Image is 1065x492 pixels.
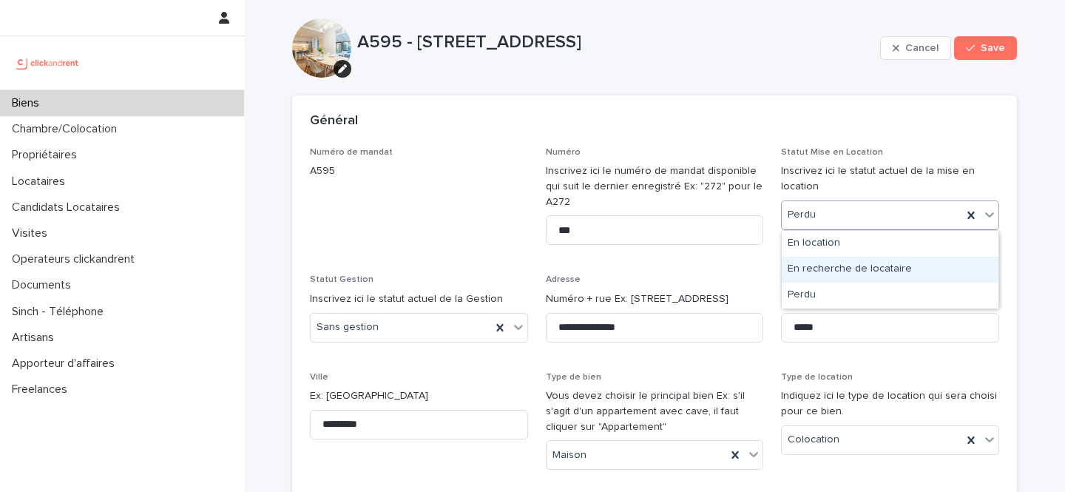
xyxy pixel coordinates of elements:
button: Cancel [880,36,951,60]
p: Inscrivez ici le statut actuel de la Gestion [310,292,528,307]
span: Numéro de mandat [310,148,393,157]
h2: Général [310,113,358,129]
p: Chambre/Colocation [6,122,129,136]
p: Artisans [6,331,66,345]
span: Statut Gestion [310,275,373,284]
p: Inscrivez ici le numéro de mandat disponible qui suit le dernier enregistré Ex: "272" pour le A272 [546,164,764,209]
span: Perdu [788,207,816,223]
span: Save [981,43,1005,53]
p: Biens [6,96,51,110]
p: Sinch - Téléphone [6,305,115,319]
p: Operateurs clickandrent [6,252,146,266]
p: Propriétaires [6,148,89,162]
p: Visites [6,226,59,240]
button: Save [954,36,1017,60]
span: Numéro [546,148,581,157]
span: Adresse [546,275,581,284]
img: UCB0brd3T0yccxBKYDjQ [12,48,84,78]
span: Type de location [781,373,853,382]
div: Perdu [782,283,998,309]
p: Indiquez ici le type de location qui sera choisi pour ce bien. [781,388,999,419]
p: Freelances [6,383,79,397]
p: Documents [6,278,83,292]
span: Sans gestion [317,320,379,335]
div: En recherche de locataire [782,257,998,283]
span: Ville [310,373,328,382]
p: A595 - [STREET_ADDRESS] [357,32,874,53]
p: A595 [310,164,528,179]
p: Numéro + rue Ex: [STREET_ADDRESS] [546,292,764,307]
p: Apporteur d'affaires [6,357,126,371]
span: Cancel [905,43,939,53]
p: Locataires [6,175,77,189]
div: En location [782,231,998,257]
span: Type de bien [546,373,601,382]
p: Vous devez choisir le principal bien Ex: s'il s'agit d'un appartement avec cave, il faut cliquer ... [546,388,764,434]
span: Maison [552,448,586,463]
p: Inscrivez ici le statut actuel de la mise en location [781,164,999,195]
span: Statut Mise en Location [781,148,883,157]
span: Colocation [788,432,839,448]
p: Candidats Locataires [6,200,132,215]
p: Ex: [GEOGRAPHIC_DATA] [310,388,528,404]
